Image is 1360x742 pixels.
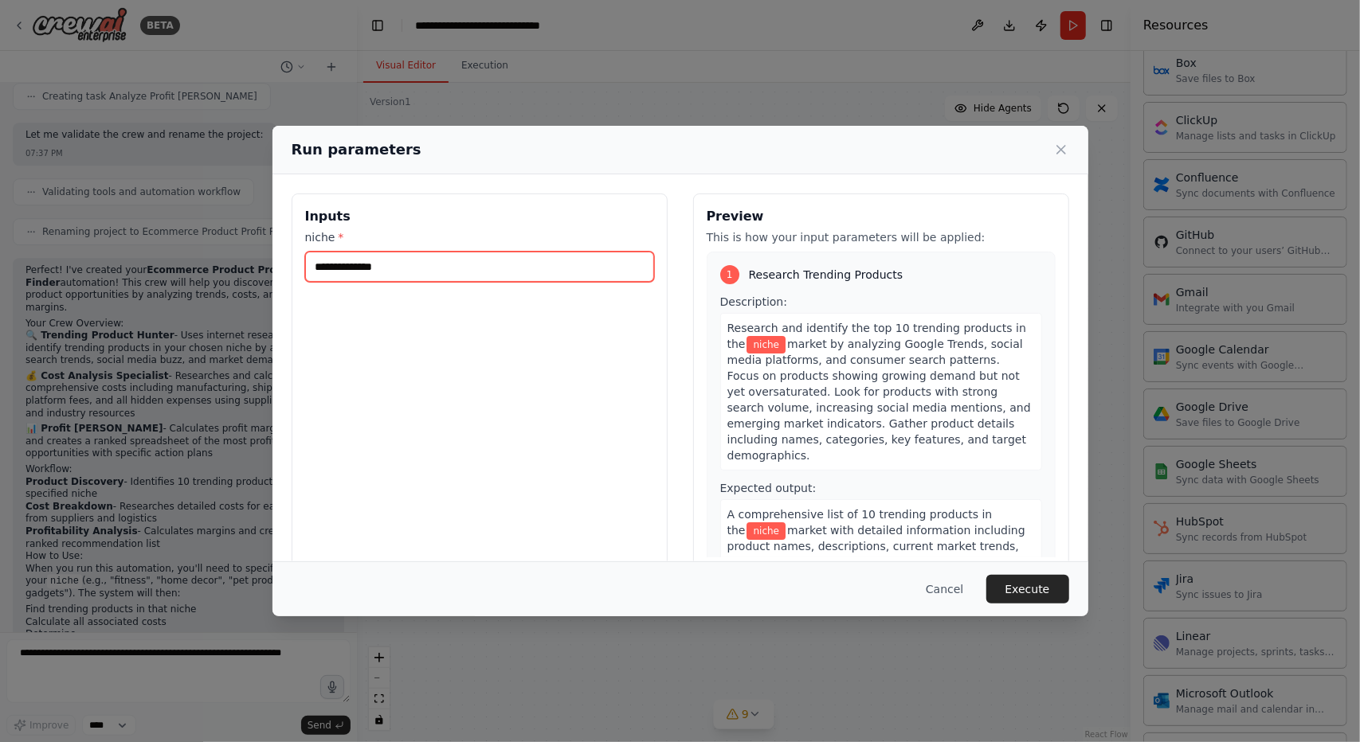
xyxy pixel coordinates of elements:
[305,207,654,226] h3: Inputs
[747,336,786,353] span: Variable: niche
[727,338,1031,462] span: market by analyzing Google Trends, social media platforms, and consumer search patterns. Focus on...
[720,482,817,494] span: Expected output:
[720,295,787,308] span: Description:
[747,522,786,540] span: Variable: niche
[707,207,1056,226] h3: Preview
[727,322,1026,350] span: Research and identify the top 10 trending products in the
[913,575,976,603] button: Cancel
[727,524,1025,600] span: market with detailed information including product names, descriptions, current market trends, se...
[720,265,739,284] div: 1
[727,508,993,537] span: A comprehensive list of 10 trending products in the
[986,575,1069,603] button: Execute
[305,229,654,245] label: niche
[292,139,421,161] h2: Run parameters
[707,229,1056,245] p: This is how your input parameters will be applied:
[749,267,903,283] span: Research Trending Products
